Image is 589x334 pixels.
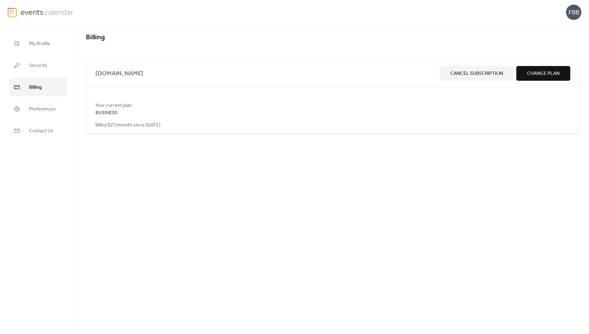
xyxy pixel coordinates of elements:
a: Billing [9,78,67,96]
a: Security [9,56,67,75]
span: [DOMAIN_NAME] [95,69,437,79]
span: Your current plan [95,102,570,109]
a: My Profile [9,34,67,53]
span: Preferences [29,104,56,114]
span: Change Plan [527,70,560,77]
a: Contact Us [9,121,67,140]
div: FBB [566,5,581,20]
span: BUSINESS [95,109,117,117]
span: Billed $25/month since [DATE] [95,122,160,129]
span: Contact Us [29,126,53,136]
button: Cancel Subscription [440,66,514,81]
span: Security [29,61,47,70]
span: Billing [86,31,105,44]
span: Billing [29,83,42,92]
img: logo [8,7,17,17]
img: logo-type [21,7,74,17]
button: Change Plan [516,66,570,81]
span: Cancel Subscription [450,70,503,77]
a: Preferences [9,99,67,118]
span: My Profile [29,39,50,49]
